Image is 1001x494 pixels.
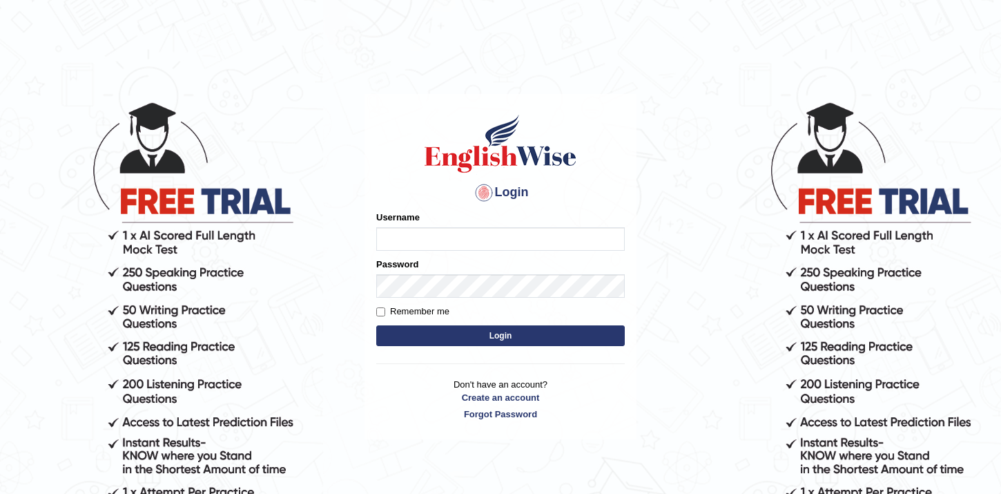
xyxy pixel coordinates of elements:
h4: Login [376,182,625,204]
img: Logo of English Wise sign in for intelligent practice with AI [422,113,579,175]
a: Forgot Password [376,408,625,421]
a: Create an account [376,391,625,404]
label: Password [376,258,418,271]
label: Username [376,211,420,224]
label: Remember me [376,305,449,319]
input: Remember me [376,307,385,316]
p: Don't have an account? [376,378,625,421]
button: Login [376,325,625,346]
